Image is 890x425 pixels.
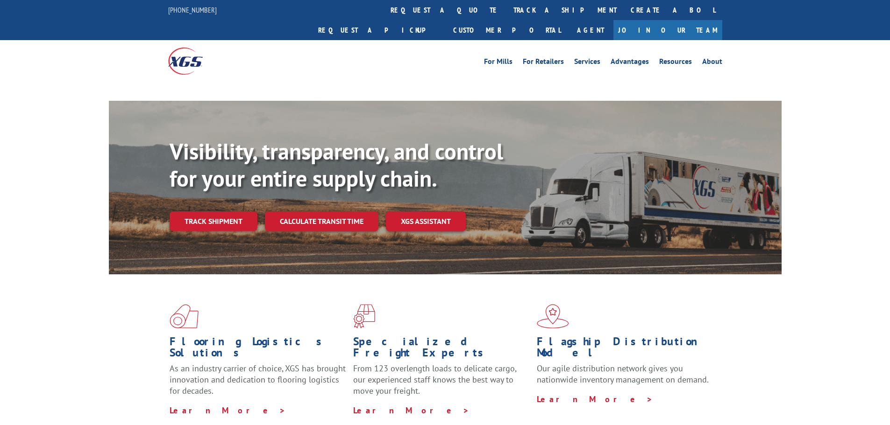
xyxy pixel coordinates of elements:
[353,363,530,404] p: From 123 overlength loads to delicate cargo, our experienced staff knows the best way to move you...
[523,58,564,68] a: For Retailers
[659,58,692,68] a: Resources
[611,58,649,68] a: Advantages
[353,405,470,416] a: Learn More >
[353,304,375,328] img: xgs-icon-focused-on-flooring-red
[568,20,613,40] a: Agent
[353,336,530,363] h1: Specialized Freight Experts
[170,304,199,328] img: xgs-icon-total-supply-chain-intelligence-red
[537,363,709,385] span: Our agile distribution network gives you nationwide inventory management on demand.
[170,405,286,416] a: Learn More >
[484,58,513,68] a: For Mills
[170,363,346,396] span: As an industry carrier of choice, XGS has brought innovation and dedication to flooring logistics...
[537,336,713,363] h1: Flagship Distribution Model
[446,20,568,40] a: Customer Portal
[170,137,503,193] b: Visibility, transparency, and control for your entire supply chain.
[613,20,722,40] a: Join Our Team
[168,5,217,14] a: [PHONE_NUMBER]
[537,394,653,404] a: Learn More >
[265,211,378,231] a: Calculate transit time
[311,20,446,40] a: Request a pickup
[386,211,466,231] a: XGS ASSISTANT
[170,336,346,363] h1: Flooring Logistics Solutions
[574,58,600,68] a: Services
[537,304,569,328] img: xgs-icon-flagship-distribution-model-red
[702,58,722,68] a: About
[170,211,257,231] a: Track shipment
